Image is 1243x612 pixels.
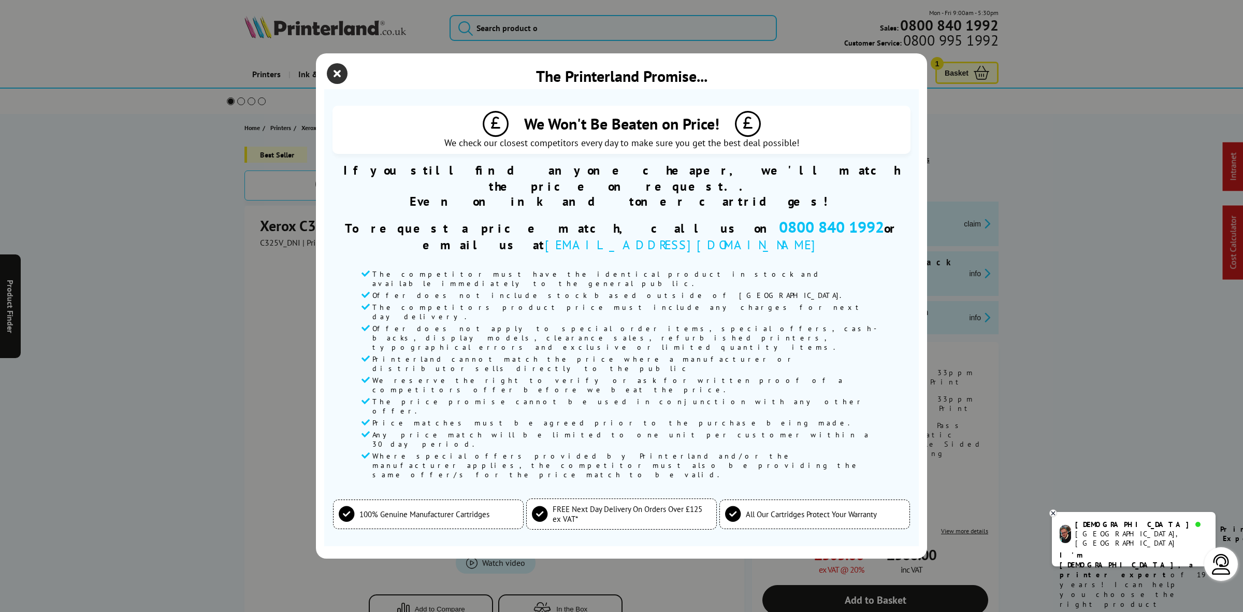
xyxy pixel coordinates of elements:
[1060,550,1196,579] b: I'm [DEMOGRAPHIC_DATA], a printer expert
[746,509,877,519] span: All Our Cartridges Protect Your Warranty
[333,217,910,253] div: To request a price match, call us on or email us at
[372,430,881,449] span: Any price match will be limited to one unit per customer within a 30 day period.
[329,66,345,81] button: close modal
[536,66,707,86] div: The Printerland Promise...
[372,269,881,288] span: The competitor must have the identical product in stock and available immediately to the general ...
[372,376,881,394] span: We reserve the right to verify or ask for written proof of a competitors offer before we beat the...
[1060,525,1071,543] img: chris-livechat.png
[1075,520,1207,529] div: [DEMOGRAPHIC_DATA]
[372,397,881,416] span: The price promise cannot be used in conjunction with any other offer.
[1060,550,1208,609] p: of 19 years! I can help you choose the right product
[779,217,884,237] span: 0800 840 1992
[372,324,881,352] span: Offer does not apply to special order items, special offers, cash-backs, display models, clearanc...
[338,137,905,149] span: We check our closest competitors every day to make sure you get the best deal possible!
[545,237,821,253] span: [EMAIL_ADDRESS][DOMAIN_NAME]
[1211,554,1232,575] img: user-headset-light.svg
[359,509,489,519] span: 100% Genuine Manufacturer Cartridges
[524,113,719,134] span: We Won't Be Beaten on Price!
[372,303,881,321] span: The competitors product price must include any charges for next day delivery.
[372,291,844,300] span: Offer does not include stock based outside of [GEOGRAPHIC_DATA].
[553,504,711,524] span: FREE Next Day Delivery On Orders Over £125 ex VAT*
[333,194,910,208] p: Even on ink and toner cartridges!
[333,162,910,208] div: If you still find anyone cheaper, we'll match the price on request..
[372,418,852,428] span: Price matches must be agreed prior to the purchase being made.
[372,451,881,479] span: Where special offers provided by Printerland and/or the manufacturer applies, the competitor must...
[372,354,881,373] span: Printerland cannot match the price where a manufacturer or distributor sells directly to the public
[1075,529,1207,548] div: [GEOGRAPHIC_DATA], [GEOGRAPHIC_DATA]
